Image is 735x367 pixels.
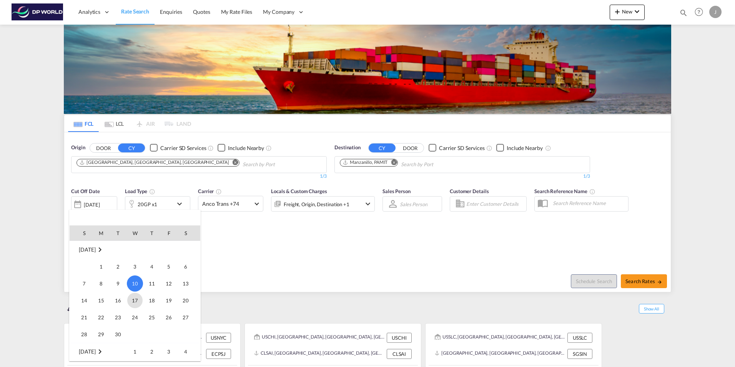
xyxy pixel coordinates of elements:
[110,275,126,292] td: Tuesday September 9 2025
[110,309,126,326] td: Tuesday September 23 2025
[126,309,143,326] td: Wednesday September 24 2025
[76,293,92,308] span: 14
[93,326,110,343] td: Monday September 29 2025
[126,343,143,360] td: Wednesday October 1 2025
[143,258,160,275] td: Thursday September 4 2025
[161,310,176,325] span: 26
[178,276,193,291] span: 13
[93,276,109,291] span: 8
[144,344,160,359] span: 2
[178,293,193,308] span: 20
[70,225,93,241] th: S
[177,225,200,241] th: S
[127,293,143,308] span: 17
[79,348,95,355] span: [DATE]
[70,326,200,343] tr: Week 5
[110,327,126,342] span: 30
[144,293,160,308] span: 18
[177,258,200,275] td: Saturday September 6 2025
[93,225,110,241] th: M
[76,310,92,325] span: 21
[110,293,126,308] span: 16
[110,276,126,291] span: 9
[70,241,200,258] td: September 2025
[143,309,160,326] td: Thursday September 25 2025
[144,276,160,291] span: 11
[76,276,92,291] span: 7
[160,309,177,326] td: Friday September 26 2025
[70,225,200,361] md-calendar: Calendar
[161,344,176,359] span: 3
[143,343,160,360] td: Thursday October 2 2025
[160,258,177,275] td: Friday September 5 2025
[93,310,109,325] span: 22
[143,292,160,309] td: Thursday September 18 2025
[93,258,110,275] td: Monday September 1 2025
[127,344,143,359] span: 1
[93,293,109,308] span: 15
[110,225,126,241] th: T
[110,310,126,325] span: 23
[70,258,200,275] tr: Week 1
[70,292,200,309] tr: Week 3
[70,275,200,292] tr: Week 2
[160,225,177,241] th: F
[143,275,160,292] td: Thursday September 11 2025
[70,343,200,360] tr: Week 1
[70,309,200,326] tr: Week 4
[161,293,176,308] span: 19
[70,326,93,343] td: Sunday September 28 2025
[177,309,200,326] td: Saturday September 27 2025
[70,275,93,292] td: Sunday September 7 2025
[177,343,200,360] td: Saturday October 4 2025
[127,310,143,325] span: 24
[70,292,93,309] td: Sunday September 14 2025
[178,259,193,274] span: 6
[93,309,110,326] td: Monday September 22 2025
[160,292,177,309] td: Friday September 19 2025
[126,292,143,309] td: Wednesday September 17 2025
[178,310,193,325] span: 27
[178,344,193,359] span: 4
[143,225,160,241] th: T
[93,327,109,342] span: 29
[126,225,143,241] th: W
[160,275,177,292] td: Friday September 12 2025
[126,275,143,292] td: Wednesday September 10 2025
[144,310,160,325] span: 25
[177,292,200,309] td: Saturday September 20 2025
[76,327,92,342] span: 28
[177,275,200,292] td: Saturday September 13 2025
[110,326,126,343] td: Tuesday September 30 2025
[127,275,143,292] span: 10
[93,259,109,274] span: 1
[110,259,126,274] span: 2
[79,246,95,253] span: [DATE]
[110,258,126,275] td: Tuesday September 2 2025
[126,258,143,275] td: Wednesday September 3 2025
[70,343,126,360] td: October 2025
[70,241,200,258] tr: Week undefined
[93,275,110,292] td: Monday September 8 2025
[161,276,176,291] span: 12
[93,292,110,309] td: Monday September 15 2025
[160,343,177,360] td: Friday October 3 2025
[70,309,93,326] td: Sunday September 21 2025
[110,292,126,309] td: Tuesday September 16 2025
[161,259,176,274] span: 5
[127,259,143,274] span: 3
[144,259,160,274] span: 4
